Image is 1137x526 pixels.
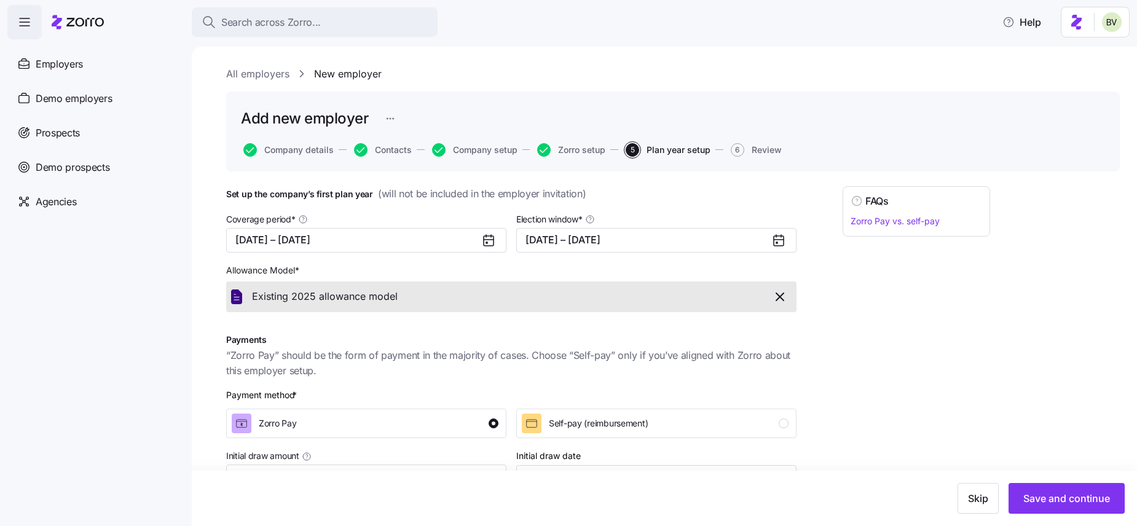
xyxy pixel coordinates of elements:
span: Review [752,146,782,154]
button: Skip [958,483,999,514]
button: 5Plan year setup [626,143,710,157]
span: Agencies [36,194,76,210]
span: ( will not be included in the employer invitation ) [378,186,586,202]
input: MM/DD/YYYY [516,465,797,490]
span: Employers [36,57,83,72]
a: Company details [241,143,334,157]
a: Employers [7,47,182,81]
span: Zorro setup [558,146,605,154]
button: [DATE] – [DATE] [226,228,506,253]
a: Demo employers [7,81,182,116]
span: Prospects [36,125,80,141]
h1: Set up the company’s first plan year [226,186,797,202]
button: Contacts [354,143,412,157]
a: Demo prospects [7,150,182,184]
span: Existing 2025 allowance model [252,289,398,304]
span: Company setup [453,146,517,154]
span: Company details [264,146,334,154]
span: Initial draw amount [226,450,299,462]
a: Prospects [7,116,182,150]
h4: FAQs [865,194,889,208]
button: Company details [243,143,334,157]
span: 6 [731,143,744,157]
span: “Zorro Pay” should be the form of payment in the majority of cases. Choose “Self-pay” only if you... [226,348,797,379]
h1: Add new employer [241,109,368,128]
span: Plan year setup [647,146,710,154]
div: Payment method [226,388,299,402]
span: Election window * [516,213,583,226]
button: Search across Zorro... [192,7,438,37]
span: Skip [968,491,988,506]
span: Demo prospects [36,160,110,175]
span: Save and continue [1023,491,1110,506]
span: Allowance Model * [226,264,299,277]
span: Contacts [375,146,412,154]
button: [DATE] – [DATE] [516,228,797,253]
button: Zorro setup [537,143,605,157]
span: Self-pay (reimbursement) [549,417,648,430]
a: Zorro Pay vs. self-pay [851,216,940,226]
button: 6Review [731,143,782,157]
button: Help [993,10,1051,34]
span: Search across Zorro... [221,15,321,30]
a: Contacts [352,143,412,157]
a: Agencies [7,184,182,219]
a: New employer [314,66,382,82]
a: 5Plan year setup [623,143,710,157]
a: Zorro setup [535,143,605,157]
span: Coverage period * [226,213,296,226]
h1: Payments [226,334,797,345]
span: Zorro Pay [259,417,296,430]
label: Initial draw date [516,449,581,463]
a: All employers [226,66,289,82]
span: 5 [626,143,639,157]
a: Company setup [430,143,517,157]
span: Demo employers [36,91,112,106]
button: Save and continue [1009,483,1125,514]
button: Company setup [432,143,517,157]
a: 6Review [728,143,782,157]
span: Help [1002,15,1041,29]
img: 676487ef2089eb4995defdc85707b4f5 [1102,12,1122,32]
